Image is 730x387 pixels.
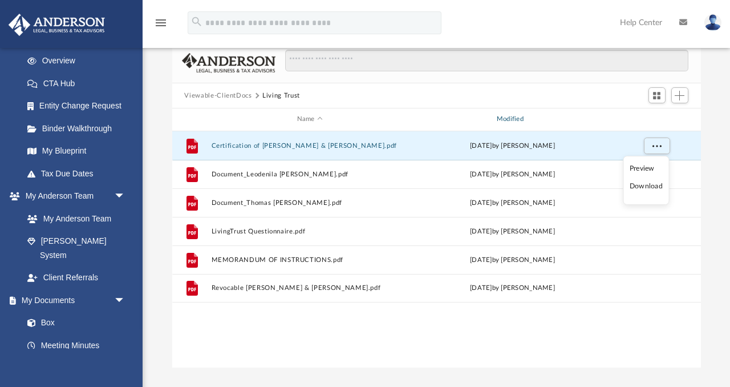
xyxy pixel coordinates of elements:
button: More options [643,137,670,154]
img: Anderson Advisors Platinum Portal [5,14,108,36]
div: grid [172,131,701,368]
button: Document_Thomas [PERSON_NAME].pdf [211,199,408,207]
input: Search files and folders [285,50,688,71]
a: Client Referrals [16,267,137,289]
span: arrow_drop_down [114,289,137,312]
button: Document_Leodenila [PERSON_NAME].pdf [211,171,408,178]
button: Revocable [PERSON_NAME] & [PERSON_NAME].pdf [211,284,408,292]
a: [PERSON_NAME] System [16,230,137,267]
img: User Pic [704,14,721,31]
div: [DATE] by [PERSON_NAME] [413,169,611,179]
a: My Anderson Teamarrow_drop_down [8,185,137,208]
span: arrow_drop_down [114,185,137,208]
div: Modified [413,114,611,124]
div: [DATE] by [PERSON_NAME] [413,140,611,151]
li: Download [630,180,663,192]
div: [DATE] by [PERSON_NAME] [413,283,611,293]
button: Living Trust [262,91,300,101]
div: id [616,114,696,124]
button: Add [671,87,688,103]
a: Box [16,312,131,334]
div: Name [210,114,408,124]
li: Preview [630,163,663,175]
button: Viewable-ClientDocs [184,91,252,101]
div: id [177,114,205,124]
i: search [190,15,203,28]
div: [DATE] by [PERSON_NAME] [413,197,611,208]
a: menu [154,22,168,30]
a: My Documentsarrow_drop_down [8,289,137,312]
ul: More options [623,156,669,205]
a: My Anderson Team [16,207,131,230]
div: [DATE] by [PERSON_NAME] [413,226,611,236]
a: Tax Due Dates [16,162,143,185]
a: Overview [16,50,143,72]
button: Switch to Grid View [648,87,666,103]
a: Binder Walkthrough [16,117,143,140]
button: Certification of [PERSON_NAME] & [PERSON_NAME].pdf [211,142,408,150]
button: MEMORANDUM OF INSTRUCTIONS.pdf [211,256,408,264]
a: CTA Hub [16,72,143,95]
a: Entity Change Request [16,95,143,118]
a: My Blueprint [16,140,137,163]
div: [DATE] by [PERSON_NAME] [413,255,611,265]
a: Meeting Minutes [16,334,137,357]
button: LivingTrust Questionnaire.pdf [211,228,408,235]
i: menu [154,16,168,30]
